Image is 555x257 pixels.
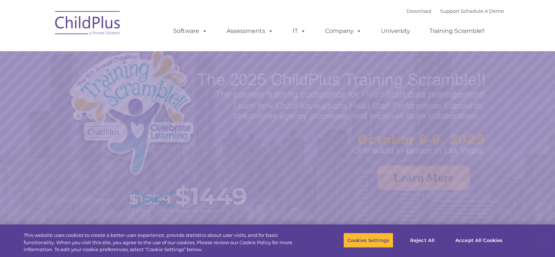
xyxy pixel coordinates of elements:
[400,233,445,248] button: Reject All
[406,8,504,14] font: |
[377,166,470,190] a: Learn More
[24,232,305,253] div: This website uses cookies to create a better user experience, provide statistics about user visit...
[51,6,124,42] img: ChildPlus by Procare Solutions
[422,24,492,38] a: Training Scramble!!
[535,232,551,248] button: Close
[318,24,369,38] a: Company
[285,24,313,38] a: IT
[219,24,281,38] a: Assessments
[440,8,459,14] a: Support
[406,8,431,14] a: Download
[343,233,393,248] button: Cookies Settings
[451,233,506,248] button: Accept All Cookies
[461,8,504,14] a: Schedule A Demo
[374,24,417,38] a: University
[166,24,215,38] a: Software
